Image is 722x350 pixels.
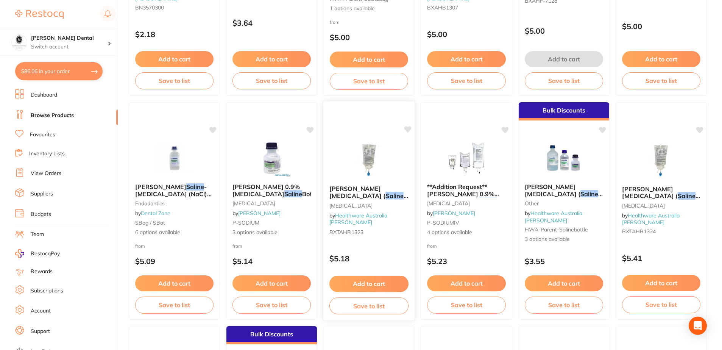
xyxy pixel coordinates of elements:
[31,307,51,315] a: Account
[329,202,409,208] small: [MEDICAL_DATA]
[519,102,609,120] div: Bulk Discounts
[330,33,408,42] p: $5.00
[135,51,214,67] button: Add to cart
[135,257,214,266] p: $5.09
[479,197,497,205] em: Saline
[232,257,311,266] p: $5.14
[525,51,603,67] button: Add to cart
[330,73,408,89] button: Save to list
[232,229,311,236] span: 3 options available
[135,243,145,249] span: from
[329,212,388,226] span: by
[636,142,686,180] img: Baxter Sodium Chloride (Saline) 0.9% For Irrigation Bag - 1000ml
[525,226,588,233] span: HWA-parent-salinebottle
[622,254,700,262] p: $5.41
[135,183,212,205] span: - [MEDICAL_DATA] (NaCl) 0.9%
[135,229,214,236] span: 6 options available
[622,51,700,67] button: Add to cart
[135,219,165,226] span: SBag / SBot
[226,326,317,344] div: Bulk Discounts
[622,228,656,235] span: BXTAHB1324
[427,297,505,313] button: Save to list
[525,27,603,35] p: $5.00
[238,210,281,217] a: [PERSON_NAME]
[525,183,580,197] span: [PERSON_NAME] [MEDICAL_DATA] (
[427,183,505,197] b: **Addition Request**Baxter 0.9% Sodium Chloride Saline IV Intravenous Bags
[329,212,388,226] a: Healthware Australia [PERSON_NAME]
[30,131,55,139] a: Favourites
[232,200,311,206] small: [MEDICAL_DATA]
[329,276,409,292] button: Add to cart
[329,254,409,263] p: $5.18
[622,212,680,226] span: by
[330,19,340,25] span: from
[232,51,311,67] button: Add to cart
[135,183,214,197] b: Baxter Saline - Sodium Chloride (NaCl) 0.9%
[232,72,311,89] button: Save to list
[31,211,51,218] a: Budgets
[232,183,311,197] b: Baxter 0.9% Sodium Chloride Saline Bottles
[15,10,64,19] img: Restocq Logo
[525,236,603,243] span: 3 options available
[31,250,60,258] span: RestocqPay
[31,231,44,238] a: Team
[29,150,65,158] a: Inventory Lists
[330,5,408,12] span: 1 options available
[186,183,204,191] em: Saline
[427,200,505,206] small: [MEDICAL_DATA]
[135,200,214,206] small: Endodontics
[232,275,311,291] button: Add to cart
[31,34,108,42] h4: O'Meara Dental
[31,43,108,51] p: Switch account
[427,72,505,89] button: Save to list
[31,170,61,177] a: View Orders
[15,249,60,258] a: RestocqPay
[284,190,302,198] em: Saline
[135,30,214,39] p: $2.18
[622,296,700,313] button: Save to list
[427,183,499,205] span: **Addition Request**[PERSON_NAME] 0.9% [MEDICAL_DATA]
[31,268,53,275] a: Rewards
[525,183,603,197] b: Baxter Sodium Chloride (Saline) 0.9% Bottle
[427,243,437,249] span: from
[525,190,600,205] span: ) 0.9% Bottle
[31,328,50,335] a: Support
[135,297,214,313] button: Save to list
[329,185,409,199] b: Baxter Sodium Chloride (Saline) 0.9% For Irrigation Bag - 500ml
[232,219,259,226] span: P-SODIUM
[135,210,170,217] span: by
[232,19,311,27] p: $3.64
[232,183,300,197] span: [PERSON_NAME] 0.9% [MEDICAL_DATA]
[442,139,491,177] img: **Addition Request**Baxter 0.9% Sodium Chloride Saline IV Intravenous Bags
[302,190,322,198] span: Bottles
[232,210,281,217] span: by
[329,185,385,200] span: [PERSON_NAME] [MEDICAL_DATA] (
[12,35,27,50] img: O'Meara Dental
[247,139,296,177] img: Baxter 0.9% Sodium Chloride Saline Bottles
[427,229,505,236] span: 4 options available
[622,275,700,291] button: Add to cart
[427,275,505,291] button: Add to cart
[135,183,186,191] span: [PERSON_NAME]
[539,139,588,177] img: Baxter Sodium Chloride (Saline) 0.9% Bottle
[135,4,164,11] span: BN3570300
[622,22,700,31] p: $5.00
[329,228,363,235] span: BXTAHB1323
[15,62,103,80] button: $86.06 in your order
[525,275,603,291] button: Add to cart
[15,6,64,23] a: Restocq Logo
[580,190,598,198] em: Saline
[427,4,458,11] span: BXAHB1307
[678,192,695,200] em: Saline
[150,139,199,177] img: Baxter Saline - Sodium Chloride (NaCl) 0.9%
[31,112,74,119] a: Browse Products
[135,275,214,291] button: Add to cart
[525,72,603,89] button: Save to list
[525,297,603,313] button: Save to list
[427,30,505,39] p: $5.00
[622,185,678,200] span: [PERSON_NAME] [MEDICAL_DATA] (
[525,210,582,223] a: Healthware Australia [PERSON_NAME]
[427,257,505,266] p: $5.23
[427,210,475,217] span: by
[344,141,394,179] img: Baxter Sodium Chloride (Saline) 0.9% For Irrigation Bag - 500ml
